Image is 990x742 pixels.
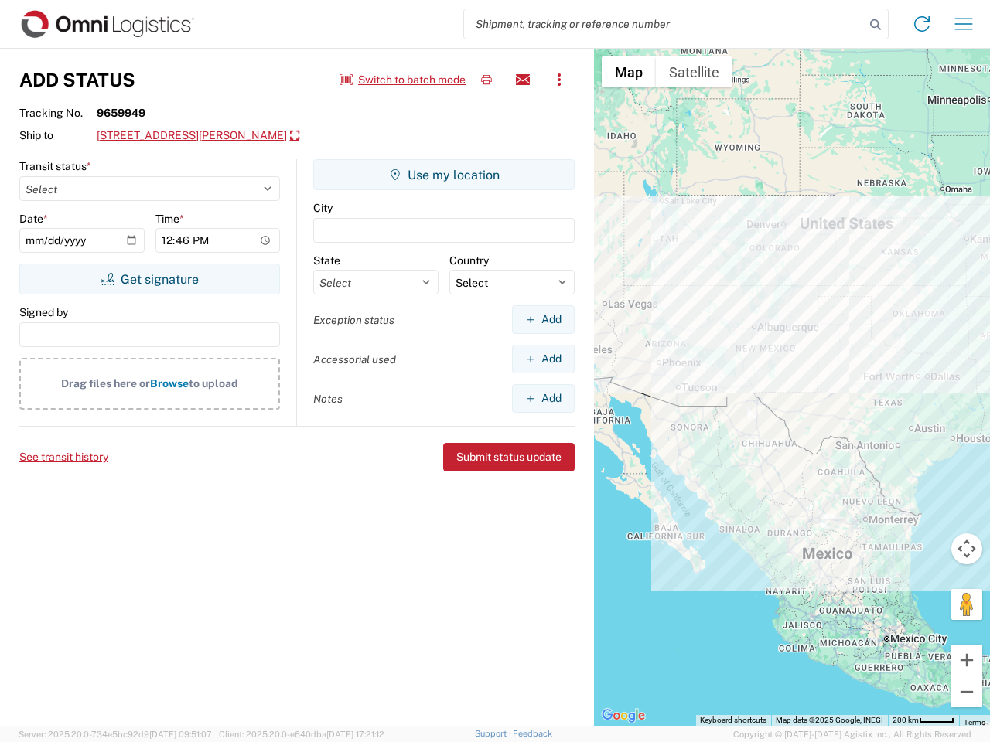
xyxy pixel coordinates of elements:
[97,123,299,149] a: [STREET_ADDRESS][PERSON_NAME]
[313,159,575,190] button: Use my location
[598,706,649,726] img: Google
[475,729,514,738] a: Support
[19,69,135,91] h3: Add Status
[340,67,466,93] button: Switch to batch mode
[313,313,394,327] label: Exception status
[19,264,280,294] button: Get signature
[951,533,982,564] button: Map camera controls
[512,345,575,373] button: Add
[313,392,343,406] label: Notes
[19,106,97,120] span: Tracking No.
[326,730,384,739] span: [DATE] 17:21:12
[512,384,575,413] button: Add
[888,715,959,726] button: Map Scale: 200 km per 42 pixels
[951,676,982,707] button: Zoom out
[598,706,649,726] a: Open this area in Google Maps (opens a new window)
[313,352,396,366] label: Accessorial used
[97,106,145,120] strong: 9659949
[964,718,985,727] a: Terms
[313,254,340,267] label: State
[155,212,184,226] label: Time
[443,443,575,471] button: Submit status update
[219,730,384,739] span: Client: 2025.20.0-e640dba
[61,377,150,390] span: Drag files here or
[149,730,212,739] span: [DATE] 09:51:07
[449,254,489,267] label: Country
[313,201,333,215] label: City
[189,377,238,390] span: to upload
[19,444,108,470] button: See transit history
[951,589,982,620] button: Drag Pegman onto the map to open Street View
[656,56,732,87] button: Show satellite imagery
[733,727,971,741] span: Copyright © [DATE]-[DATE] Agistix Inc., All Rights Reserved
[776,716,883,724] span: Map data ©2025 Google, INEGI
[602,56,656,87] button: Show street map
[19,730,212,739] span: Server: 2025.20.0-734e5bc92d9
[150,377,189,390] span: Browse
[513,729,552,738] a: Feedback
[700,715,766,726] button: Keyboard shortcuts
[893,716,919,724] span: 200 km
[951,645,982,676] button: Zoom in
[464,9,865,39] input: Shipment, tracking or reference number
[19,212,48,226] label: Date
[19,128,97,142] span: Ship to
[512,305,575,334] button: Add
[19,159,91,173] label: Transit status
[19,305,68,319] label: Signed by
